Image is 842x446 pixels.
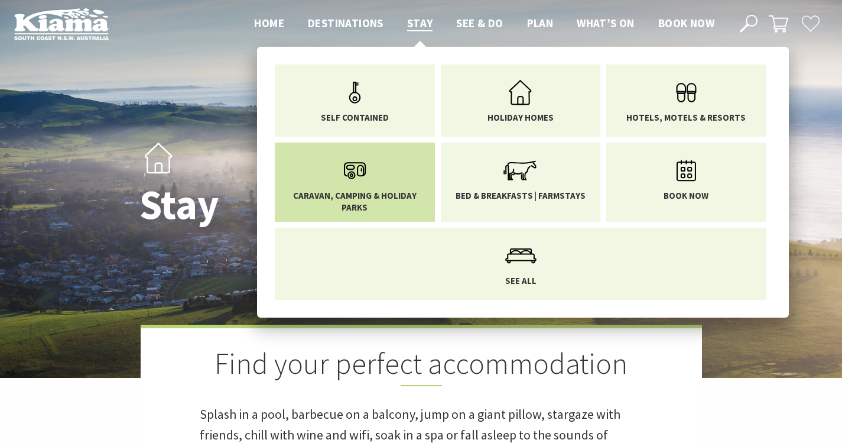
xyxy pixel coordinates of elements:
[456,190,586,202] span: Bed & Breakfasts | Farmstays
[456,16,503,30] span: See & Do
[200,346,643,386] h2: Find your perfect accommodation
[658,16,714,30] span: Book now
[139,182,473,228] h1: Stay
[242,14,726,34] nav: Main Menu
[505,275,537,287] span: See All
[407,16,433,30] span: Stay
[664,190,708,202] span: Book now
[14,8,109,40] img: Kiama Logo
[321,112,389,124] span: Self Contained
[487,112,554,124] span: Holiday Homes
[626,112,746,124] span: Hotels, Motels & Resorts
[527,16,554,30] span: Plan
[308,16,383,30] span: Destinations
[284,190,426,213] span: Caravan, Camping & Holiday Parks
[254,16,284,30] span: Home
[577,16,635,30] span: What’s On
